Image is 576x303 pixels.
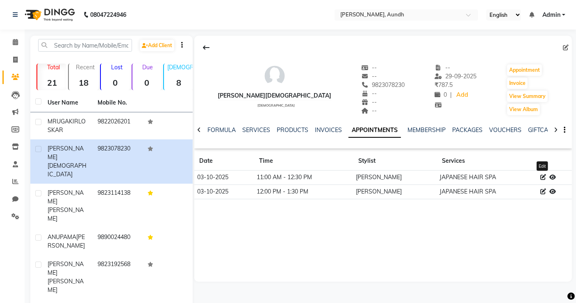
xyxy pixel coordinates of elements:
td: JAPANESE HAIR SPA [437,185,538,199]
span: [PERSON_NAME] [48,260,84,276]
strong: 18 [69,77,98,88]
span: 9823078230 [361,81,405,89]
span: [DEMOGRAPHIC_DATA] [48,162,87,178]
a: MEMBERSHIP [408,126,446,134]
a: FORMULA [207,126,236,134]
a: INVOICES [315,126,342,134]
strong: 8 [164,77,193,88]
th: User Name [43,93,93,112]
button: View Album [507,104,540,115]
td: [PERSON_NAME] [353,185,437,199]
span: [DEMOGRAPHIC_DATA] [257,103,295,107]
td: 03-10-2025 [194,185,254,199]
th: Mobile No. [93,93,143,112]
div: [PERSON_NAME][DEMOGRAPHIC_DATA] [218,91,331,100]
button: Invoice [507,77,528,89]
span: -- [361,73,377,80]
span: -- [361,64,377,71]
td: JAPANESE HAIR SPA [437,171,538,185]
p: Due [134,64,162,71]
td: 9822026201 [93,112,143,139]
a: Add Client [140,40,174,51]
span: -- [361,107,377,114]
input: Search by Name/Mobile/Email/Code [38,39,132,52]
th: Services [437,152,538,171]
div: Back to Client [198,40,215,55]
th: Stylist [353,152,437,171]
span: [PERSON_NAME] [48,189,84,205]
td: 9890024480 [93,228,143,255]
span: ₹ [435,81,438,89]
p: [DEMOGRAPHIC_DATA] [167,64,193,71]
span: Admin [542,11,560,19]
span: [PERSON_NAME] [48,206,84,222]
td: [PERSON_NAME] [353,171,437,185]
span: -- [435,64,450,71]
span: MRUGA [48,118,69,125]
strong: 0 [101,77,130,88]
p: Lost [104,64,130,71]
a: PRODUCTS [277,126,308,134]
a: SERVICES [242,126,270,134]
td: 9823192568 [93,255,143,299]
th: Time [254,152,353,171]
div: Edit [537,161,548,171]
td: 11:00 AM - 12:30 PM [254,171,353,185]
span: [PERSON_NAME] [48,278,84,294]
a: PACKAGES [452,126,483,134]
strong: 0 [132,77,162,88]
a: VOUCHERS [489,126,521,134]
p: Recent [72,64,98,71]
span: | [450,91,452,99]
td: 12:00 PM - 1:30 PM [254,185,353,199]
a: GIFTCARDS [528,126,560,134]
span: 787.5 [435,81,453,89]
span: [PERSON_NAME] [48,145,84,161]
th: Date [194,152,254,171]
span: 29-09-2025 [435,73,476,80]
strong: 21 [37,77,66,88]
img: avatar [262,64,287,88]
img: logo [21,3,77,26]
a: APPOINTMENTS [348,123,401,138]
td: 9823078230 [93,139,143,184]
span: -- [361,90,377,97]
p: Total [41,64,66,71]
td: 03-10-2025 [194,171,254,185]
span: -- [361,98,377,106]
td: 9823114138 [93,184,143,228]
span: ANUPAMA [48,233,76,241]
span: 0 [435,91,447,98]
a: Add [455,89,469,101]
button: View Summary [507,91,548,102]
button: Appointment [507,64,542,76]
b: 08047224946 [90,3,126,26]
